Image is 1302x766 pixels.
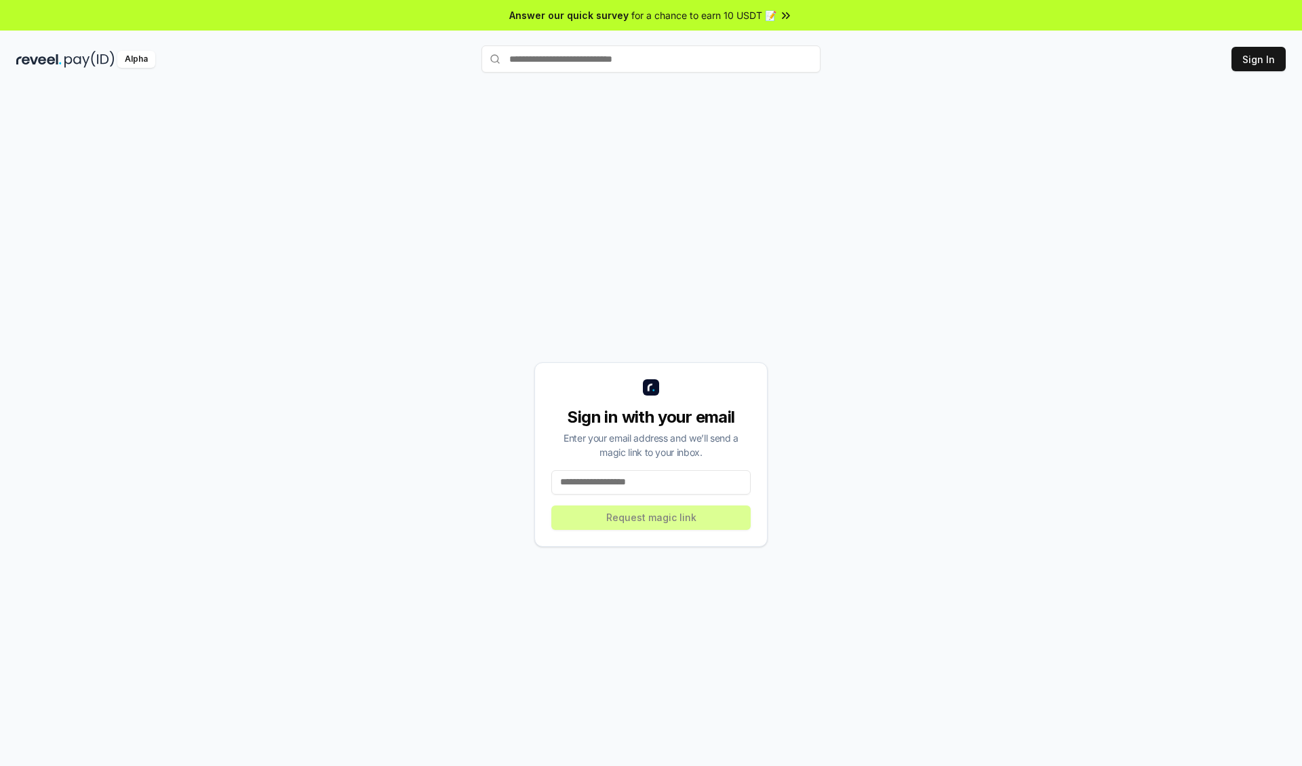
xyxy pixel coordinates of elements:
button: Sign In [1231,47,1286,71]
span: Answer our quick survey [509,8,629,22]
div: Enter your email address and we’ll send a magic link to your inbox. [551,431,751,459]
span: for a chance to earn 10 USDT 📝 [631,8,776,22]
div: Sign in with your email [551,406,751,428]
img: pay_id [64,51,115,68]
img: logo_small [643,379,659,396]
img: reveel_dark [16,51,62,68]
div: Alpha [117,51,155,68]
